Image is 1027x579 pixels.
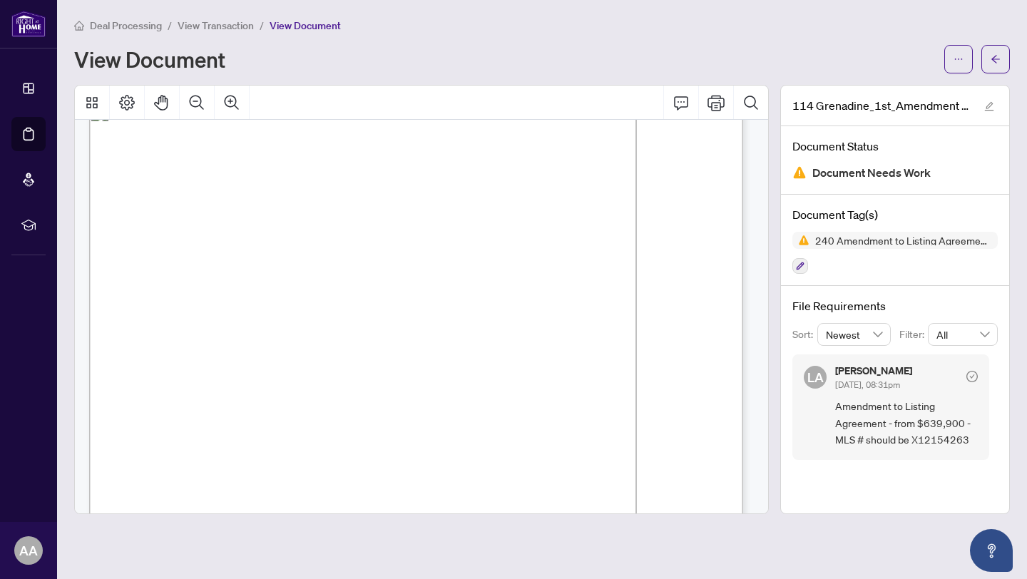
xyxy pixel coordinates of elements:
[835,398,978,448] span: Amendment to Listing Agreement - from $639,900 - MLS # should be X12154263
[74,48,225,71] h1: View Document
[812,163,931,183] span: Document Needs Work
[984,101,994,111] span: edit
[826,324,883,345] span: Newest
[168,17,172,34] li: /
[807,367,824,387] span: LA
[792,297,998,314] h4: File Requirements
[74,21,84,31] span: home
[260,17,264,34] li: /
[792,327,817,342] p: Sort:
[792,206,998,223] h4: Document Tag(s)
[270,19,341,32] span: View Document
[966,371,978,382] span: check-circle
[899,327,928,342] p: Filter:
[792,165,807,180] img: Document Status
[90,19,162,32] span: Deal Processing
[970,529,1013,572] button: Open asap
[11,11,46,37] img: logo
[178,19,254,32] span: View Transaction
[991,54,1001,64] span: arrow-left
[19,540,38,560] span: AA
[936,324,989,345] span: All
[835,366,912,376] h5: [PERSON_NAME]
[792,232,809,249] img: Status Icon
[809,235,998,245] span: 240 Amendment to Listing Agreement - Authority to Offer for Sale Price Change/Extension/Amendment(s)
[792,97,971,114] span: 114 Grenadine_1st_Amendment to Listing Agreement - Price Change_Extension_Amendment.pdf
[792,138,998,155] h4: Document Status
[954,54,964,64] span: ellipsis
[835,379,900,390] span: [DATE], 08:31pm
